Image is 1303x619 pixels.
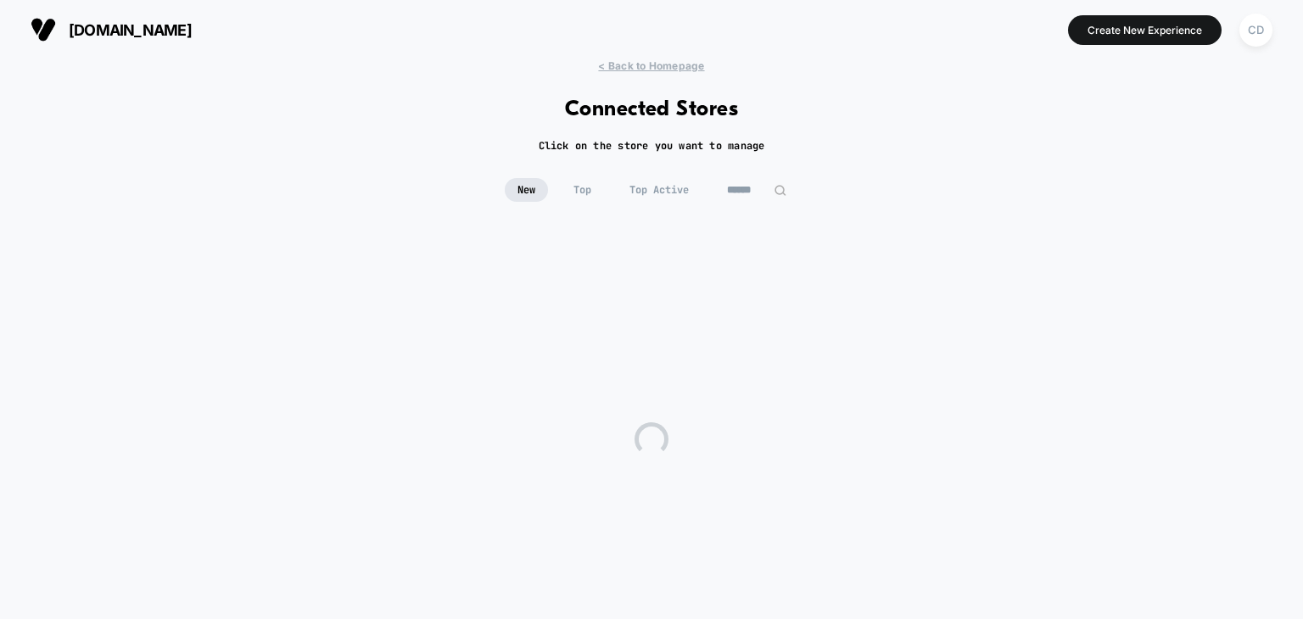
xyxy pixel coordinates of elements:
[561,178,604,202] span: Top
[505,178,548,202] span: New
[31,17,56,42] img: Visually logo
[617,178,702,202] span: Top Active
[69,21,192,39] span: [DOMAIN_NAME]
[1234,13,1278,47] button: CD
[539,139,765,153] h2: Click on the store you want to manage
[25,16,197,43] button: [DOMAIN_NAME]
[565,98,739,122] h1: Connected Stores
[598,59,704,72] span: < Back to Homepage
[774,184,786,197] img: edit
[1068,15,1222,45] button: Create New Experience
[1239,14,1272,47] div: CD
